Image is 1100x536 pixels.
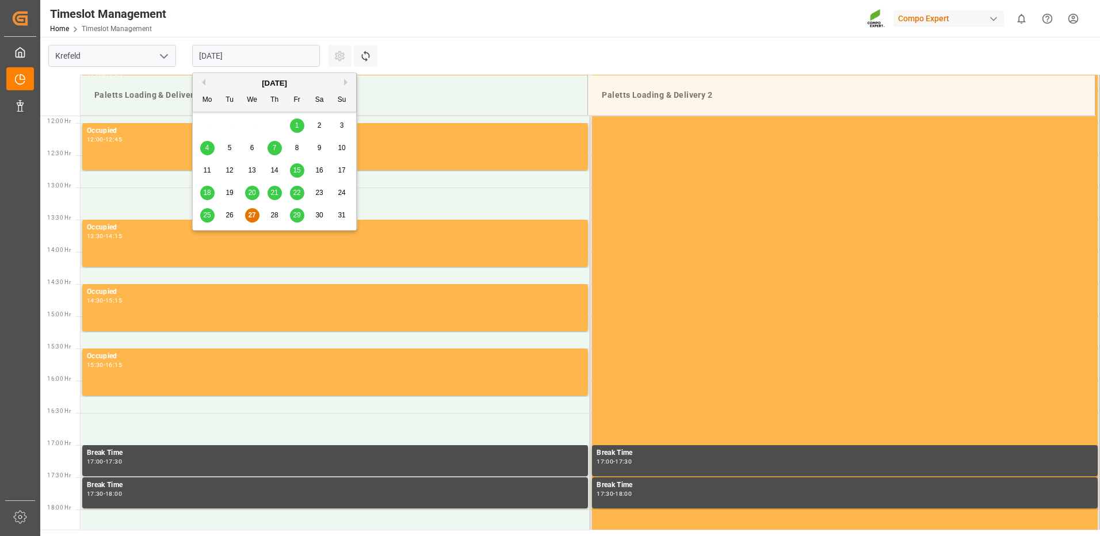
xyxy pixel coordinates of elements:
div: Break Time [597,447,1093,459]
div: Choose Thursday, August 21st, 2025 [268,186,282,200]
div: Choose Sunday, August 24th, 2025 [335,186,349,200]
div: Choose Friday, August 22nd, 2025 [290,186,304,200]
div: Choose Sunday, August 10th, 2025 [335,141,349,155]
span: 13:00 Hr [47,182,71,189]
span: 21 [270,189,278,197]
div: Choose Tuesday, August 5th, 2025 [223,141,237,155]
div: Choose Saturday, August 16th, 2025 [312,163,327,178]
div: Occupied [87,351,583,362]
span: 14 [270,166,278,174]
div: Choose Friday, August 1st, 2025 [290,118,304,133]
span: 14:00 Hr [47,247,71,253]
div: Choose Sunday, August 31st, 2025 [335,208,349,223]
div: 14:15 [105,233,122,239]
button: Compo Expert [893,7,1009,29]
div: 17:30 [615,459,632,464]
div: Occupied [87,286,583,298]
span: 31 [338,211,345,219]
span: 7 [273,144,277,152]
div: Choose Saturday, August 23rd, 2025 [312,186,327,200]
div: month 2025-08 [196,114,353,227]
div: Choose Sunday, August 3rd, 2025 [335,118,349,133]
span: 1 [295,121,299,129]
div: We [245,93,259,108]
div: Choose Saturday, August 30th, 2025 [312,208,327,223]
span: 3 [340,121,344,129]
span: 30 [315,211,323,219]
span: 17 [338,166,345,174]
span: 24 [338,189,345,197]
span: 9 [318,144,322,152]
span: 4 [205,144,209,152]
span: 13:30 Hr [47,215,71,221]
span: 16 [315,166,323,174]
div: Choose Saturday, August 9th, 2025 [312,141,327,155]
div: 18:00 [615,491,632,496]
div: Break Time [597,480,1093,491]
span: 5 [228,144,232,152]
div: 17:30 [597,491,613,496]
div: 13:30 [87,233,104,239]
div: Choose Friday, August 29th, 2025 [290,208,304,223]
span: 10 [338,144,345,152]
div: - [613,491,615,496]
div: 12:00 [87,137,104,142]
div: Fr [290,93,304,108]
div: Break Time [87,480,583,491]
img: Screenshot%202023-09-29%20at%2010.02.21.png_1712312052.png [867,9,885,29]
div: Tu [223,93,237,108]
span: 15:30 Hr [47,343,71,350]
div: [DATE] [193,78,356,89]
div: Choose Wednesday, August 27th, 2025 [245,208,259,223]
div: Choose Wednesday, August 6th, 2025 [245,141,259,155]
div: Choose Monday, August 25th, 2025 [200,208,215,223]
div: Choose Tuesday, August 19th, 2025 [223,186,237,200]
span: 14:30 Hr [47,279,71,285]
span: 22 [293,189,300,197]
div: Choose Friday, August 8th, 2025 [290,141,304,155]
span: 17:00 Hr [47,440,71,446]
div: Choose Tuesday, August 12th, 2025 [223,163,237,178]
span: 2 [318,121,322,129]
div: Break Time [87,447,583,459]
button: show 0 new notifications [1009,6,1034,32]
div: Choose Wednesday, August 13th, 2025 [245,163,259,178]
span: 12:00 Hr [47,118,71,124]
button: open menu [155,47,172,65]
div: - [104,137,105,142]
div: - [104,298,105,303]
div: Sa [312,93,327,108]
div: Timeslot Management [50,5,166,22]
span: 12:30 Hr [47,150,71,156]
input: DD.MM.YYYY [192,45,320,67]
span: 15:00 Hr [47,311,71,317]
span: 15 [293,166,300,174]
div: Choose Saturday, August 2nd, 2025 [312,118,327,133]
button: Previous Month [198,79,205,86]
div: Occupied [87,125,583,137]
div: 15:15 [105,298,122,303]
span: 19 [226,189,233,197]
span: 18 [203,189,211,197]
div: Compo Expert [893,10,1004,27]
span: 16:30 Hr [47,408,71,414]
div: 18:00 [105,491,122,496]
div: Choose Monday, August 11th, 2025 [200,163,215,178]
span: 8 [295,144,299,152]
div: Choose Monday, August 4th, 2025 [200,141,215,155]
div: 14:30 [87,298,104,303]
span: 13 [248,166,255,174]
div: - [104,459,105,464]
span: 29 [293,211,300,219]
div: 12:45 [105,137,122,142]
div: Paletts Loading & Delivery 1 [90,85,578,106]
span: 11 [203,166,211,174]
div: 17:30 [87,491,104,496]
span: 27 [248,211,255,219]
div: Choose Thursday, August 7th, 2025 [268,141,282,155]
div: Occupied [87,222,583,233]
div: Choose Tuesday, August 26th, 2025 [223,208,237,223]
div: Choose Monday, August 18th, 2025 [200,186,215,200]
div: Paletts Loading & Delivery 2 [597,85,1086,106]
div: - [613,459,615,464]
